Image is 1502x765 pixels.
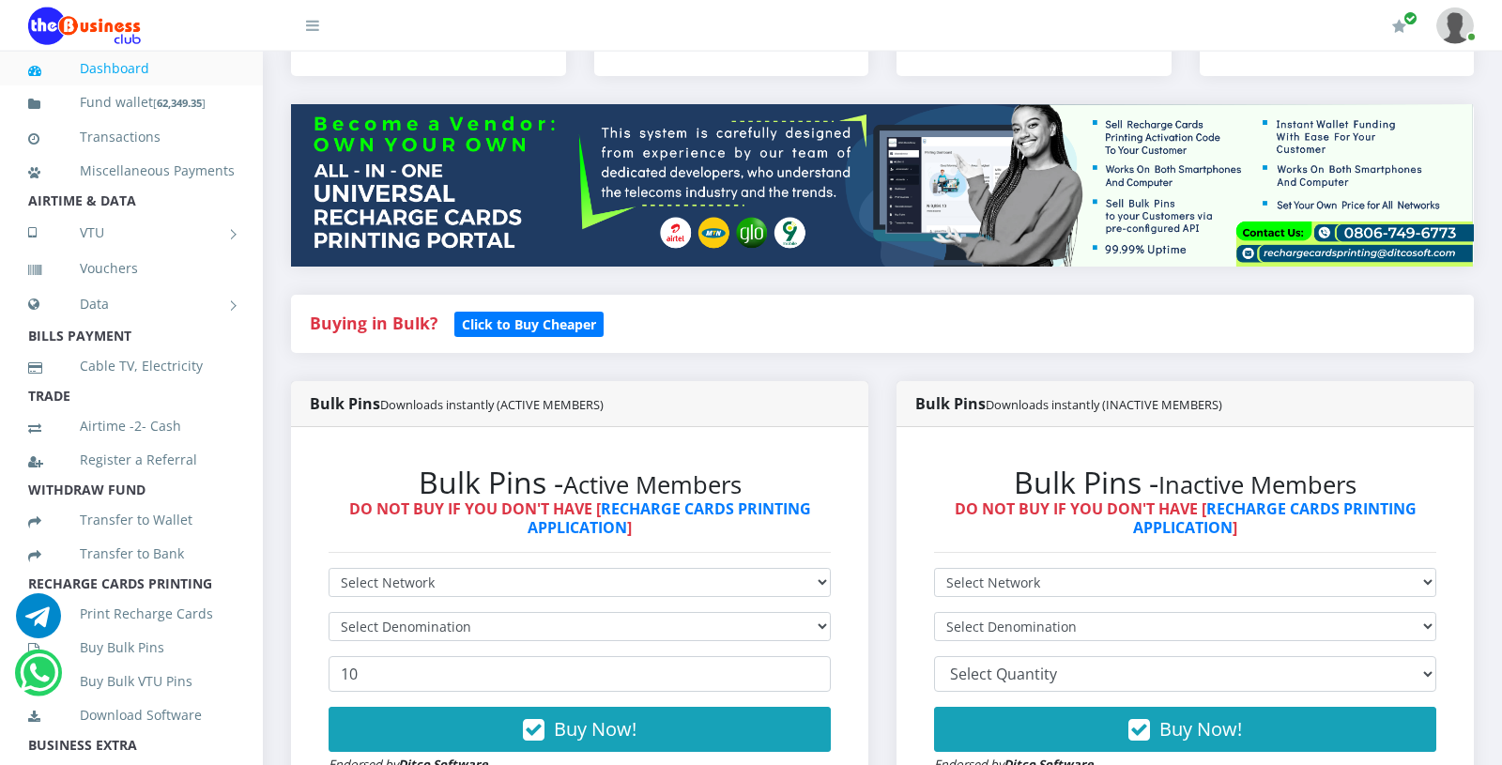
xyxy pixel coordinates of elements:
[28,405,235,448] a: Airtime -2- Cash
[28,660,235,703] a: Buy Bulk VTU Pins
[291,104,1474,267] img: multitenant_rcp.png
[986,396,1222,413] small: Downloads instantly (INACTIVE MEMBERS)
[28,498,235,542] a: Transfer to Wallet
[915,393,1222,414] strong: Bulk Pins
[28,115,235,159] a: Transactions
[563,468,742,501] small: Active Members
[349,498,811,537] strong: DO NOT BUY IF YOU DON'T HAVE [ ]
[28,592,235,635] a: Print Recharge Cards
[28,149,235,192] a: Miscellaneous Payments
[310,312,437,334] strong: Buying in Bulk?
[1403,11,1418,25] span: Renew/Upgrade Subscription
[934,707,1436,752] button: Buy Now!
[20,665,58,696] a: Chat for support
[28,694,235,737] a: Download Software
[1133,498,1417,537] a: RECHARGE CARDS PRINTING APPLICATION
[28,209,235,256] a: VTU
[28,438,235,482] a: Register a Referral
[454,312,604,334] a: Click to Buy Cheaper
[28,47,235,90] a: Dashboard
[934,465,1436,500] h2: Bulk Pins -
[28,344,235,388] a: Cable TV, Electricity
[1159,716,1242,742] span: Buy Now!
[28,532,235,575] a: Transfer to Bank
[329,707,831,752] button: Buy Now!
[28,81,235,125] a: Fund wallet[62,349.35]
[528,498,811,537] a: RECHARGE CARDS PRINTING APPLICATION
[153,96,206,110] small: [ ]
[955,498,1417,537] strong: DO NOT BUY IF YOU DON'T HAVE [ ]
[28,281,235,328] a: Data
[462,315,596,333] b: Click to Buy Cheaper
[28,8,141,45] img: Logo
[157,96,202,110] b: 62,349.35
[1392,19,1406,34] i: Renew/Upgrade Subscription
[28,626,235,669] a: Buy Bulk Pins
[310,393,604,414] strong: Bulk Pins
[1436,8,1474,44] img: User
[329,465,831,500] h2: Bulk Pins -
[28,247,235,290] a: Vouchers
[380,396,604,413] small: Downloads instantly (ACTIVE MEMBERS)
[329,656,831,692] input: Enter Quantity
[1158,468,1356,501] small: Inactive Members
[16,607,61,638] a: Chat for support
[554,716,636,742] span: Buy Now!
